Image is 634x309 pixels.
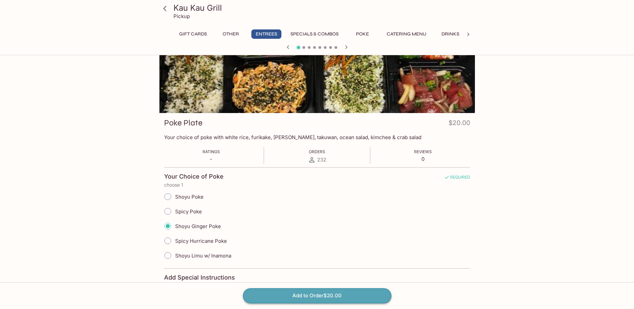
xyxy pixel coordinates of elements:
[287,29,342,39] button: Specials & Combos
[414,149,432,154] span: Reviews
[216,29,246,39] button: Other
[164,274,470,281] h4: Add Special Instructions
[175,194,204,200] span: Shoyu Poke
[243,288,391,303] button: Add to Order$20.00
[449,118,470,131] h4: $20.00
[203,156,220,162] p: -
[251,29,281,39] button: Entrees
[175,238,227,244] span: Spicy Hurricane Poke
[175,208,202,215] span: Spicy Poke
[203,149,220,154] span: Ratings
[175,223,221,229] span: Shoyu Ginger Poke
[309,149,325,154] span: Orders
[173,3,472,13] h3: Kau Kau Grill
[164,173,224,180] h4: Your Choice of Poke
[164,134,470,140] p: Your choice of poke with white rice, furikake, [PERSON_NAME], takuwan, ocean salad, kimchee & cra...
[444,175,470,182] span: REQUIRED
[173,13,190,19] p: Pickup
[348,29,378,39] button: Poke
[159,24,475,113] div: Poke Plate
[175,252,231,259] span: Shoyu Limu w/ Inamona
[435,29,466,39] button: Drinks
[383,29,430,39] button: Catering Menu
[175,29,211,39] button: Gift Cards
[414,156,432,162] p: 0
[164,182,470,188] p: choose 1
[164,118,203,128] h3: Poke Plate
[317,157,326,163] span: 232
